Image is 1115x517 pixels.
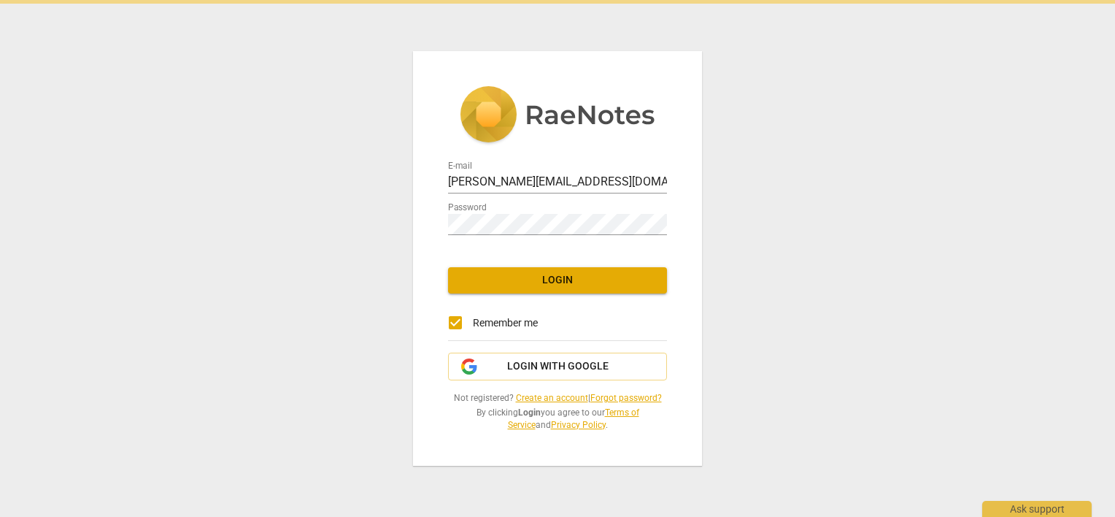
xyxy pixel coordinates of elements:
[516,393,588,403] a: Create an account
[508,407,639,430] a: Terms of Service
[551,420,606,430] a: Privacy Policy
[448,392,667,405] span: Not registered? |
[518,407,541,418] b: Login
[448,353,667,380] button: Login with Google
[448,267,667,294] button: Login
[448,162,472,171] label: E-mail
[448,407,667,431] span: By clicking you agree to our and .
[982,501,1092,517] div: Ask support
[460,273,655,288] span: Login
[448,204,487,212] label: Password
[590,393,662,403] a: Forgot password?
[460,86,655,146] img: 5ac2273c67554f335776073100b6d88f.svg
[507,359,609,374] span: Login with Google
[473,315,538,331] span: Remember me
